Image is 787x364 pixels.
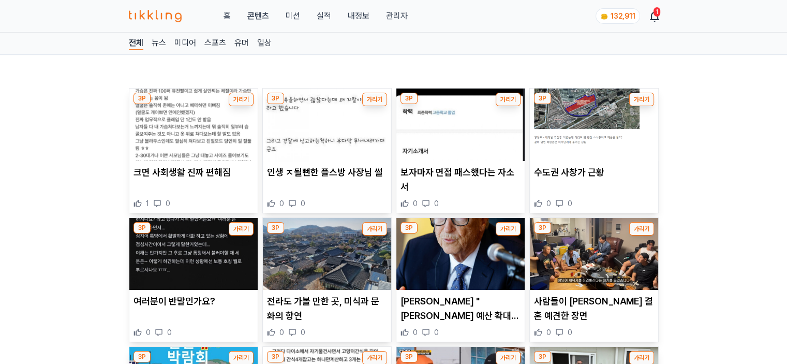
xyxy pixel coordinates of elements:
[396,88,525,213] div: 3P 가리기 보자마자 면접 패스했다는 자소서 보자마자 면접 패스했다는 자소서 0 0
[146,198,149,209] span: 1
[204,37,226,50] a: 스포츠
[166,198,170,209] span: 0
[129,37,143,50] a: 전체
[262,88,392,213] div: 3P 가리기 인생 ㅈ될뻔한 플스방 사장님 썰 인생 ㅈ될뻔한 플스방 사장님 썰 0 0
[611,12,635,20] span: 132,911
[629,222,654,236] button: 가리기
[133,93,151,104] div: 3P
[396,89,525,161] img: 보자마자 면접 패스했다는 자소서
[267,93,284,104] div: 3P
[534,222,551,234] div: 3P
[129,88,258,213] div: 3P 가리기 크면 사회생활 진짜 편해짐 크면 사회생활 진짜 편해짐 1 0
[400,222,418,234] div: 3P
[568,198,572,209] span: 0
[413,327,418,338] span: 0
[529,88,659,213] div: 3P 가리기 수도권 사창가 근황 수도권 사창가 근황 0 0
[133,294,254,309] p: 여러분이 반말인가요?
[267,222,284,234] div: 3P
[167,327,172,338] span: 0
[152,37,166,50] a: 뉴스
[650,10,659,22] a: 1
[301,198,305,209] span: 0
[263,218,391,290] img: 전라도 가볼 만한 곳, 미식과 문화의 향연
[257,37,272,50] a: 일상
[546,327,551,338] span: 0
[133,165,254,180] p: 크면 사회생활 진짜 편해짐
[434,327,439,338] span: 0
[247,10,269,22] a: 콘텐츠
[496,93,521,106] button: 가리기
[267,294,387,323] p: 전라도 가볼 만한 곳, 미식과 문화의 향연
[400,165,521,194] p: 보자마자 면접 패스했다는 자소서
[229,93,254,106] button: 가리기
[534,294,654,323] p: 사람들이 [PERSON_NAME] 결혼 예견한 장면
[347,10,369,22] a: 내정보
[129,217,258,343] div: 3P 가리기 여러분이 반말인가요? 여러분이 반말인가요? 0 0
[129,218,258,290] img: 여러분이 반말인가요?
[496,222,521,236] button: 가리기
[654,7,660,17] div: 1
[400,93,418,104] div: 3P
[434,198,439,209] span: 0
[534,93,551,104] div: 3P
[362,93,387,106] button: 가리기
[385,10,407,22] a: 관리자
[530,218,658,290] img: 사람들이 김종국 결혼 예견한 장면
[279,327,284,338] span: 0
[234,37,249,50] a: 유머
[534,165,654,180] p: 수도권 사창가 근황
[396,217,525,343] div: 3P 가리기 빌 게이츠 "韓 ODA 예산 확대하길…GDP 0.7% 이상적" [PERSON_NAME] "[PERSON_NAME] 예산 확대하길…GDP 0.7% 이상적" 0 0
[146,327,151,338] span: 0
[413,198,418,209] span: 0
[129,10,182,22] img: 티끌링
[129,89,258,161] img: 크면 사회생활 진짜 편해짐
[396,218,525,290] img: 빌 게이츠 "韓 ODA 예산 확대하길…GDP 0.7% 이상적"
[400,294,521,323] p: [PERSON_NAME] "[PERSON_NAME] 예산 확대하길…GDP 0.7% 이상적"
[400,351,418,362] div: 3P
[629,93,654,106] button: 가리기
[174,37,196,50] a: 미디어
[530,89,658,161] img: 수도권 사창가 근황
[600,12,608,21] img: coin
[229,222,254,236] button: 가리기
[133,222,151,234] div: 3P
[267,351,284,362] div: 3P
[316,10,331,22] a: 실적
[529,217,659,343] div: 3P 가리기 사람들이 김종국 결혼 예견한 장면 사람들이 [PERSON_NAME] 결혼 예견한 장면 0 0
[285,10,300,22] button: 미션
[262,217,392,343] div: 3P 가리기 전라도 가볼 만한 곳, 미식과 문화의 향연 전라도 가볼 만한 곳, 미식과 문화의 향연 0 0
[301,327,305,338] span: 0
[546,198,551,209] span: 0
[596,8,638,24] a: coin 132,911
[362,222,387,236] button: 가리기
[279,198,284,209] span: 0
[263,89,391,161] img: 인생 ㅈ될뻔한 플스방 사장님 썰
[534,351,551,362] div: 3P
[223,10,230,22] a: 홈
[133,351,151,362] div: 3P
[568,327,572,338] span: 0
[267,165,387,180] p: 인생 ㅈ될뻔한 플스방 사장님 썰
